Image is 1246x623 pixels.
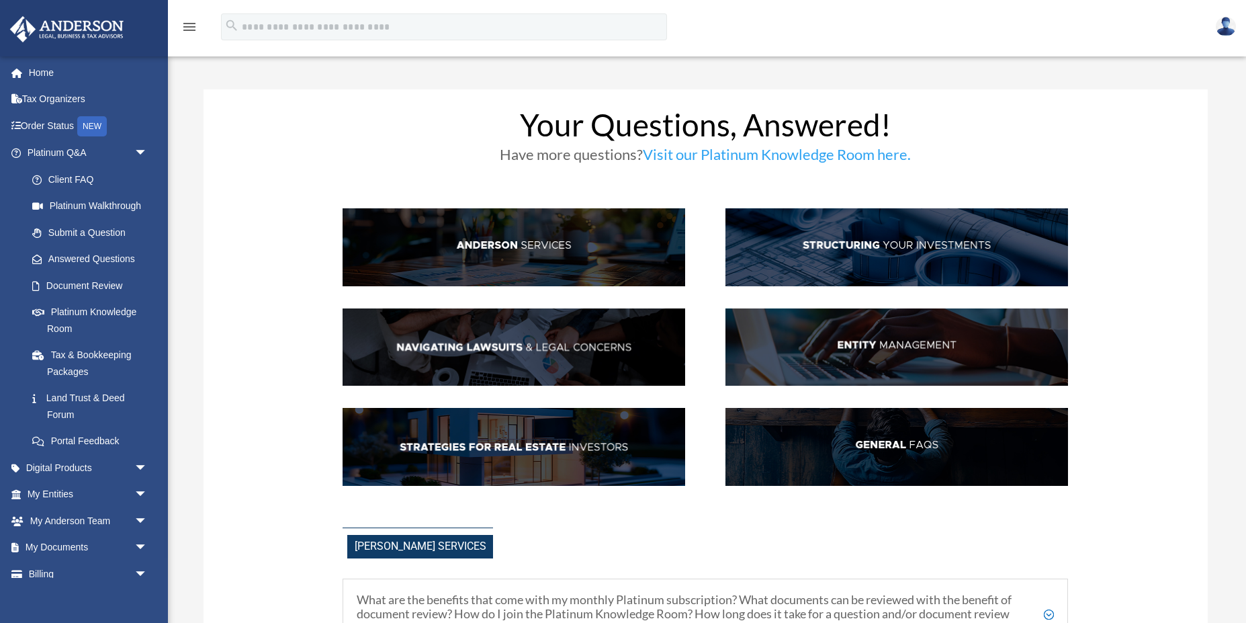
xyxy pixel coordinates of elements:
span: arrow_drop_down [134,481,161,509]
span: arrow_drop_down [134,560,161,588]
a: Land Trust & Deed Forum [19,385,168,428]
a: Visit our Platinum Knowledge Room here. [643,145,911,170]
span: [PERSON_NAME] Services [347,535,493,558]
a: Platinum Walkthrough [19,193,168,220]
h1: Your Questions, Answered! [343,110,1068,147]
a: My Entitiesarrow_drop_down [9,481,168,508]
i: menu [181,19,197,35]
a: My Documentsarrow_drop_down [9,534,168,561]
img: StratsRE_hdr [343,408,685,486]
a: Answered Questions [19,246,168,273]
a: Home [9,59,168,86]
img: StructInv_hdr [725,208,1068,286]
img: Anderson Advisors Platinum Portal [6,16,128,42]
img: AndServ_hdr [343,208,685,286]
a: Digital Productsarrow_drop_down [9,454,168,481]
a: Portal Feedback [19,428,168,455]
img: GenFAQ_hdr [725,408,1068,486]
a: Tax Organizers [9,86,168,113]
span: arrow_drop_down [134,507,161,535]
img: EntManag_hdr [725,308,1068,386]
img: User Pic [1216,17,1236,36]
a: Platinum Knowledge Room [19,299,168,342]
i: search [224,18,239,33]
a: menu [181,24,197,35]
img: NavLaw_hdr [343,308,685,386]
a: Submit a Question [19,219,168,246]
a: Order StatusNEW [9,112,168,140]
span: arrow_drop_down [134,534,161,562]
a: Platinum Q&Aarrow_drop_down [9,140,168,167]
a: Billingarrow_drop_down [9,560,168,587]
span: arrow_drop_down [134,140,161,167]
span: arrow_drop_down [134,454,161,482]
a: Document Review [19,272,168,299]
a: My Anderson Teamarrow_drop_down [9,507,168,534]
div: NEW [77,116,107,136]
a: Client FAQ [19,166,161,193]
h3: Have more questions? [343,147,1068,169]
a: Tax & Bookkeeping Packages [19,342,168,385]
